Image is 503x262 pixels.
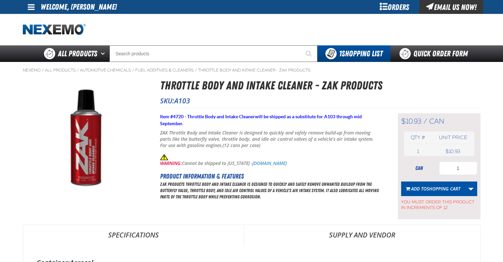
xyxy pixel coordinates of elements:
[173,114,255,119] strong: 4720 - Throttle Body and Intake Cleaner
[401,165,438,172] div: can
[160,77,481,94] h1: Throttle Body and Intake Cleaner - ZAK Products
[99,45,109,62] button: Open All Products pages
[77,68,79,73] span: /
[135,68,194,73] a: Fuel Additives & Cleaners
[160,171,381,181] h2: Product Information & Features
[23,225,244,245] a: Specifications
[252,160,287,166] a: [DOMAIN_NAME]
[195,68,197,73] span: /
[301,45,317,62] button: Start Searching
[401,196,477,211] span: You must order this product in increments of 12
[391,45,480,62] a: Quick Order Form
[339,49,342,58] strong: 1
[465,182,477,196] a: More Actions
[401,117,421,126] span: $10.93
[109,45,317,62] input: Search
[58,48,97,60] span: All Products
[423,117,427,126] span: /
[411,185,460,192] span: Add to
[160,130,381,149] p: ZAK Throttle Body and Intake Cleaner is designed to quickly and safely remove build-up from movin...
[23,77,148,202] img: Throttle Body and Intake Cleaner - ZAK Products
[429,117,444,126] span: can
[80,68,131,73] a: Automotive Chemicals
[432,131,474,144] th: Unit price
[439,162,477,175] input: Product Quantity
[23,68,41,73] a: Nexemo
[160,154,168,161] img: P65 Warning
[160,96,481,105] p: SKU:
[160,160,182,166] span: WARNING:
[23,24,86,35] a: Home
[432,147,474,156] td: $10.93
[174,96,190,105] span: A103
[132,68,134,73] span: /
[404,131,432,144] th: Qty #
[160,114,362,126] span: Item # will be shipped as a substitute for A103 through mid September.
[198,68,311,73] a: Throttle Body and Intake Cleaner - ZAK Products
[23,24,86,35] img: Nexemo logo
[401,182,465,196] button: Add toShopping Cart
[45,68,76,73] a: All Products
[23,68,481,73] nav: Breadcrumbs
[417,148,419,154] span: 1
[317,45,391,62] button: You have 1 Shopping List. Open to view details
[339,49,383,58] span: Shopping List
[160,181,381,200] p: ZAK Products Throttle Body and Intake Cleaner is designed to quickly and safely remove unwanted b...
[427,185,460,192] span: Shopping Cart
[244,225,480,245] a: Supply and Vendor
[160,154,381,167] p: Cannot be shipped to [US_STATE] -
[42,68,44,73] span: /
